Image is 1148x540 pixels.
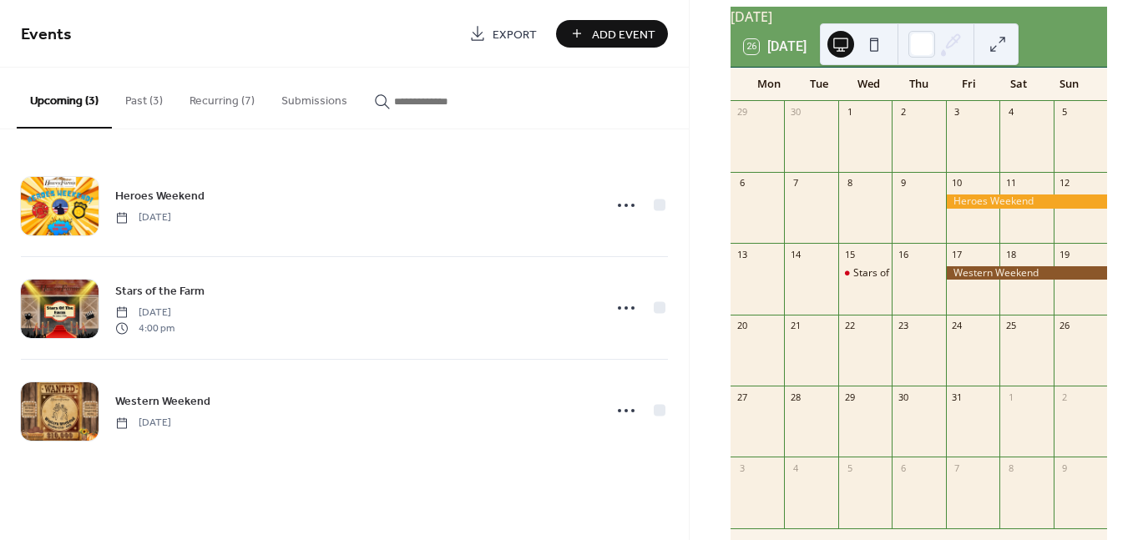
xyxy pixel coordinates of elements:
div: 9 [897,177,909,189]
div: 25 [1004,320,1017,332]
div: 26 [1059,320,1071,332]
div: 11 [1004,177,1017,189]
span: 4:00 pm [115,320,174,336]
button: Upcoming (3) [17,68,112,129]
div: 18 [1004,248,1017,260]
button: Submissions [268,68,361,127]
button: Past (3) [112,68,176,127]
div: 6 [897,462,909,474]
div: 17 [951,248,963,260]
div: 23 [897,320,909,332]
div: 9 [1059,462,1071,474]
div: 14 [789,248,802,260]
div: 12 [1059,177,1071,189]
div: 1 [1004,391,1017,403]
div: 30 [897,391,909,403]
div: [DATE] [731,7,1107,27]
div: 31 [951,391,963,403]
div: 29 [843,391,856,403]
div: Sun [1044,68,1094,101]
div: 7 [951,462,963,474]
div: 8 [843,177,856,189]
button: Add Event [556,20,668,48]
a: Export [457,20,549,48]
span: Heroes Weekend [115,188,205,205]
button: 26[DATE] [738,35,812,58]
div: Stars of the Farm [853,266,933,280]
span: Events [21,18,72,51]
div: Thu [894,68,944,101]
div: 3 [951,106,963,119]
div: 8 [1004,462,1017,474]
div: Sat [994,68,1044,101]
div: 20 [736,320,748,332]
div: Stars of the Farm [838,266,892,280]
span: Export [493,26,537,43]
div: 1 [843,106,856,119]
div: Heroes Weekend [946,194,1107,209]
span: Add Event [592,26,655,43]
div: 5 [843,462,856,474]
div: 7 [789,177,802,189]
div: Western Weekend [946,266,1107,280]
div: 5 [1059,106,1071,119]
div: 15 [843,248,856,260]
span: Western Weekend [115,393,210,411]
div: Wed [844,68,894,101]
span: [DATE] [115,305,174,320]
div: 10 [951,177,963,189]
div: 29 [736,106,748,119]
div: 2 [897,106,909,119]
a: Stars of the Farm [115,281,205,300]
button: Recurring (7) [176,68,268,127]
div: Tue [794,68,844,101]
div: 6 [736,177,748,189]
span: [DATE] [115,210,171,225]
div: 30 [789,106,802,119]
span: Stars of the Farm [115,283,205,300]
a: Western Weekend [115,391,210,411]
span: [DATE] [115,416,171,431]
div: 28 [789,391,802,403]
div: 22 [843,320,856,332]
div: 21 [789,320,802,332]
div: 2 [1059,391,1071,403]
div: 13 [736,248,748,260]
a: Heroes Weekend [115,186,205,205]
div: 4 [789,462,802,474]
div: 4 [1004,106,1017,119]
div: 3 [736,462,748,474]
div: 24 [951,320,963,332]
div: Mon [744,68,794,101]
div: 27 [736,391,748,403]
div: 16 [897,248,909,260]
div: Fri [943,68,994,101]
div: 19 [1059,248,1071,260]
